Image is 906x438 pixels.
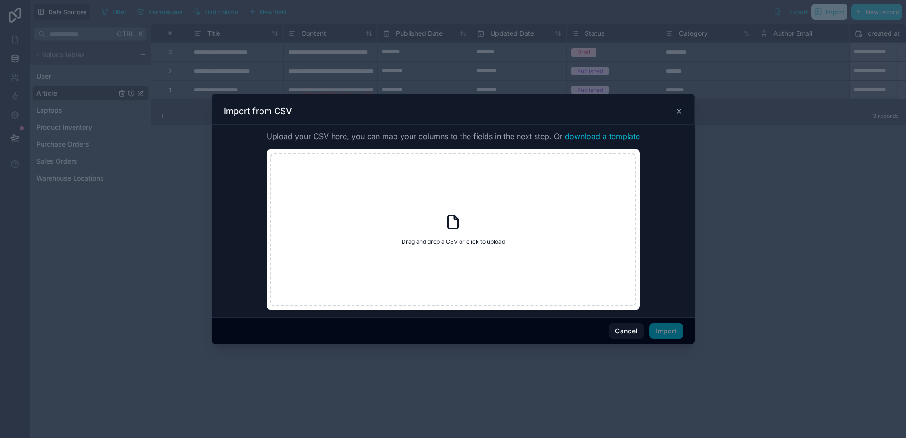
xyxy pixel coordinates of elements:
[609,323,644,339] button: Cancel
[267,131,640,142] span: Upload your CSV here, you can map your columns to the fields in the next step. Or
[402,238,505,246] span: Drag and drop a CSV or click to upload
[565,131,640,142] button: download a template
[224,106,292,117] h3: Import from CSV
